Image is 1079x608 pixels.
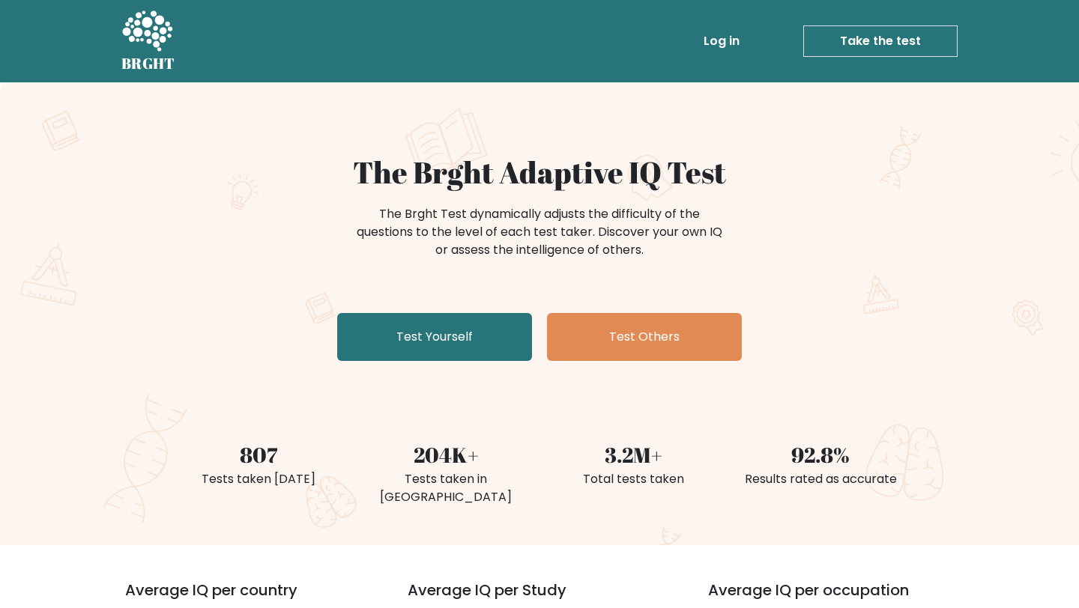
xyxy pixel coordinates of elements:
a: Log in [698,26,746,56]
h1: The Brght Adaptive IQ Test [174,154,905,190]
h5: BRGHT [121,55,175,73]
a: Take the test [803,25,958,57]
div: 3.2M+ [548,439,718,470]
a: Test Yourself [337,313,532,361]
div: 92.8% [736,439,905,470]
a: Test Others [547,313,742,361]
div: Tests taken [DATE] [174,470,343,488]
div: Results rated as accurate [736,470,905,488]
div: Total tests taken [548,470,718,488]
div: 807 [174,439,343,470]
div: 204K+ [361,439,531,470]
a: BRGHT [121,6,175,76]
div: Tests taken in [GEOGRAPHIC_DATA] [361,470,531,506]
div: The Brght Test dynamically adjusts the difficulty of the questions to the level of each test take... [352,205,727,259]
